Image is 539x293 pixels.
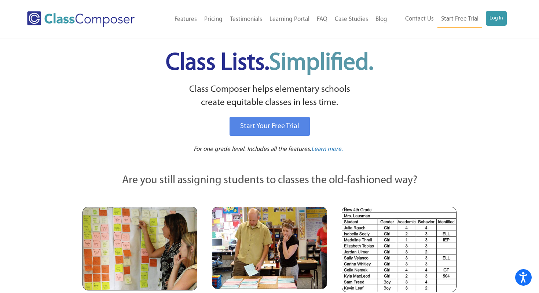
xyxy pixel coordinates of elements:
nav: Header Menu [391,11,507,28]
img: Blue and Pink Paper Cards [212,207,327,289]
img: Spreadsheets [342,207,456,292]
span: Start Your Free Trial [240,123,299,130]
img: Class Composer [27,11,135,27]
a: Pricing [201,11,226,28]
img: Teachers Looking at Sticky Notes [82,207,197,290]
span: Learn more. [311,146,343,152]
nav: Header Menu [154,11,391,28]
p: Class Composer helps elementary schools create equitable classes in less time. [81,83,458,110]
a: Start Your Free Trial [230,117,310,136]
a: Learn more. [311,145,343,154]
a: Testimonials [226,11,266,28]
a: Learning Portal [266,11,313,28]
a: FAQ [313,11,331,28]
span: Class Lists. [166,51,373,75]
a: Case Studies [331,11,372,28]
p: Are you still assigning students to classes the old-fashioned way? [82,173,456,189]
a: Log In [486,11,507,26]
span: Simplified. [269,51,373,75]
a: Blog [372,11,391,28]
span: For one grade level. Includes all the features. [194,146,311,152]
a: Start Free Trial [437,11,482,28]
a: Features [171,11,201,28]
a: Contact Us [401,11,437,27]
